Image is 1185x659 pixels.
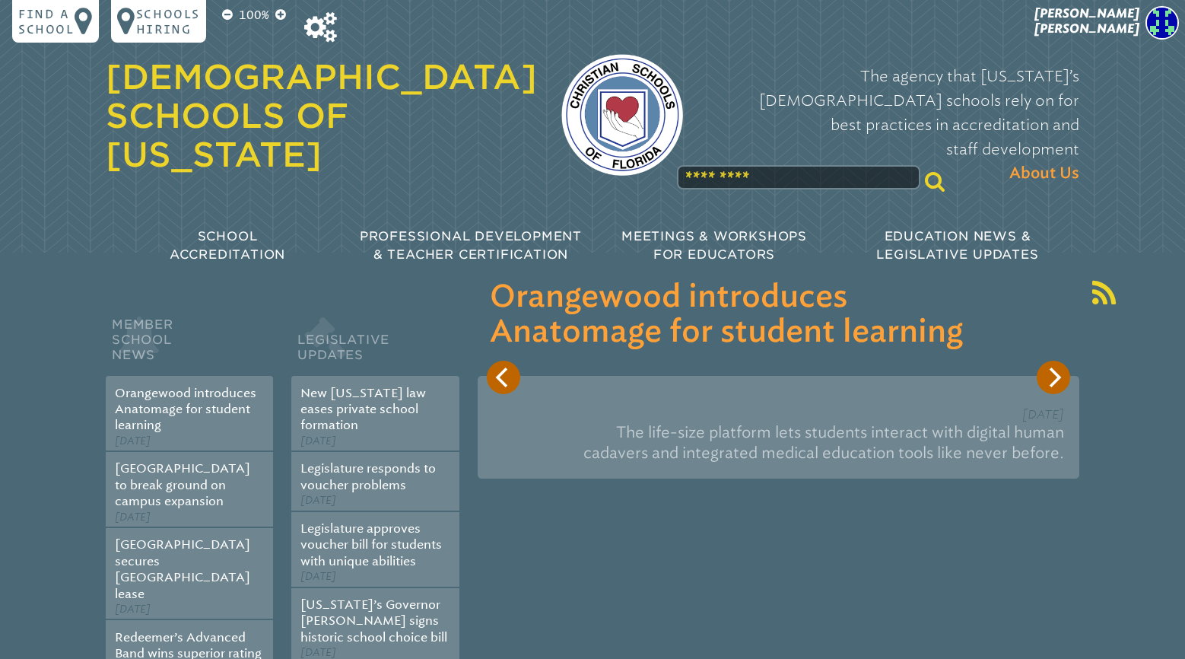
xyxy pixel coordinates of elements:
[1022,407,1064,422] span: [DATE]
[136,6,200,37] p: Schools Hiring
[360,229,582,262] span: Professional Development & Teacher Certification
[291,314,459,376] h2: Legislative Updates
[1145,6,1179,40] img: 76ffd2a4fbb71011d9448bd30a0b3acf
[115,435,151,447] span: [DATE]
[300,597,447,645] a: [US_STATE]’s Governor [PERSON_NAME] signs historic school choice bill
[561,54,683,176] img: csf-logo-web-colors.png
[115,461,250,508] a: [GEOGRAPHIC_DATA] to break ground on campus expansion
[300,461,436,492] a: Legislature responds to voucher problems
[115,603,151,616] span: [DATE]
[1009,161,1079,186] span: About Us
[490,280,1067,350] h3: Orangewood introduces Anatomage for student learning
[236,6,272,24] p: 100%
[300,646,336,659] span: [DATE]
[170,229,285,262] span: School Accreditation
[1037,361,1070,394] button: Next
[106,314,273,376] h2: Member School News
[707,64,1079,186] p: The agency that [US_STATE]’s [DEMOGRAPHIC_DATA] schools rely on for best practices in accreditati...
[300,494,336,507] span: [DATE]
[115,537,250,600] a: [GEOGRAPHIC_DATA] secures [GEOGRAPHIC_DATA] lease
[300,521,442,568] a: Legislature approves voucher bill for students with unique abilities
[1034,6,1139,36] span: [PERSON_NAME] [PERSON_NAME]
[487,361,520,394] button: Previous
[621,229,807,262] span: Meetings & Workshops for Educators
[300,570,336,583] span: [DATE]
[876,229,1038,262] span: Education News & Legislative Updates
[106,57,537,174] a: [DEMOGRAPHIC_DATA] Schools of [US_STATE]
[115,386,256,433] a: Orangewood introduces Anatomage for student learning
[493,416,1064,470] p: The life-size platform lets students interact with digital human cadavers and integrated medical ...
[18,6,75,37] p: Find a school
[115,511,151,524] span: [DATE]
[300,386,426,433] a: New [US_STATE] law eases private school formation
[300,435,336,447] span: [DATE]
